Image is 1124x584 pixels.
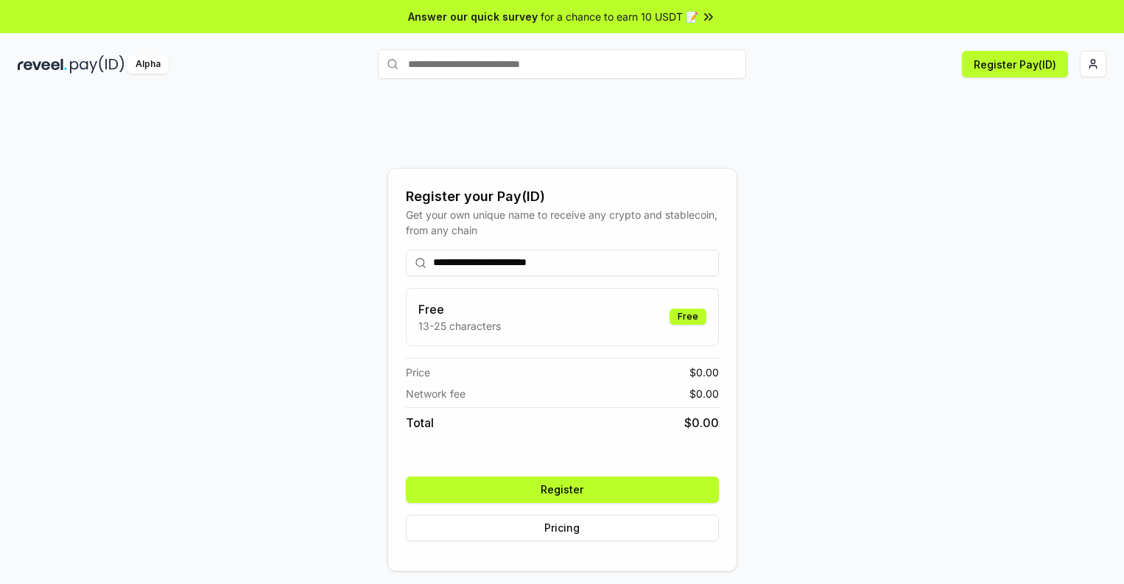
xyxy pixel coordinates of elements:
[70,55,124,74] img: pay_id
[18,55,67,74] img: reveel_dark
[406,515,719,541] button: Pricing
[418,318,501,334] p: 13-25 characters
[408,9,538,24] span: Answer our quick survey
[689,365,719,380] span: $ 0.00
[689,386,719,401] span: $ 0.00
[406,386,466,401] span: Network fee
[541,9,698,24] span: for a chance to earn 10 USDT 📝
[406,207,719,238] div: Get your own unique name to receive any crypto and stablecoin, from any chain
[406,186,719,207] div: Register your Pay(ID)
[670,309,706,325] div: Free
[962,51,1068,77] button: Register Pay(ID)
[684,414,719,432] span: $ 0.00
[127,55,169,74] div: Alpha
[406,365,430,380] span: Price
[406,476,719,503] button: Register
[406,414,434,432] span: Total
[418,300,501,318] h3: Free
